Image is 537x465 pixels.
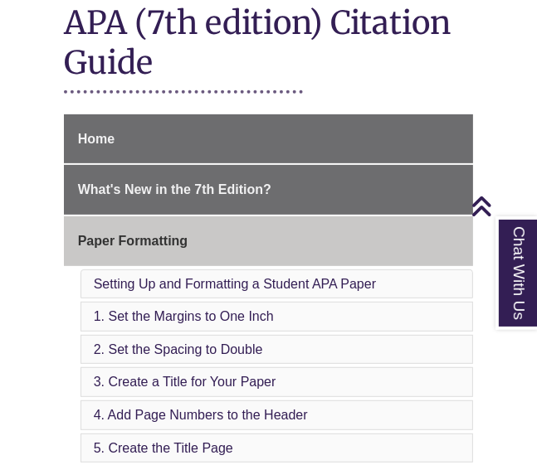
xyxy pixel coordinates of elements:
a: Home [64,114,474,164]
a: 2. Set the Spacing to Double [94,342,263,356]
a: 1. Set the Margins to One Inch [94,309,274,323]
span: Home [78,132,115,146]
a: Back to Top [471,195,533,217]
span: Paper Formatting [78,234,188,248]
a: What's New in the 7th Edition? [64,165,474,215]
a: Paper Formatting [64,216,474,266]
a: 4. Add Page Numbers to the Header [94,408,308,422]
a: 3. Create a Title for Your Paper [94,375,276,389]
a: Setting Up and Formatting a Student APA Paper [94,277,376,291]
span: What's New in the 7th Edition? [78,182,271,196]
a: 5. Create the Title Page [94,441,233,455]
